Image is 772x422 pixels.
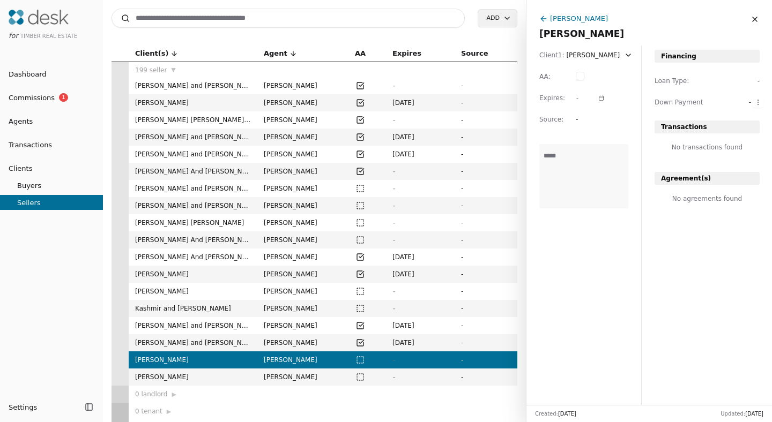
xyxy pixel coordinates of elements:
[9,402,37,413] span: Settings
[461,320,517,331] span: -
[461,355,517,365] span: -
[550,13,608,24] div: [PERSON_NAME]
[135,235,251,245] span: [PERSON_NAME] And [PERSON_NAME] And [PERSON_NAME]
[539,26,759,41] span: [PERSON_NAME]
[392,48,421,59] span: Expires
[655,142,760,159] div: No transactions found
[355,48,366,59] span: AA
[171,65,175,75] span: ▼
[535,410,576,418] div: Created:
[392,320,448,331] span: [DATE]
[9,32,18,40] span: for
[264,252,328,262] span: [PERSON_NAME]
[566,50,622,61] div: [PERSON_NAME]
[264,166,328,177] span: [PERSON_NAME]
[392,116,395,124] span: -
[135,183,251,194] span: [PERSON_NAME] and [PERSON_NAME]
[721,410,763,418] div: Updated:
[661,173,711,184] span: Agreement(s)
[135,355,251,365] span: [PERSON_NAME]
[135,320,251,331] span: [PERSON_NAME] and [PERSON_NAME]
[135,80,251,91] span: [PERSON_NAME] and [PERSON_NAME]
[264,115,328,125] span: [PERSON_NAME]
[135,406,251,417] div: 0 tenant
[264,80,328,91] span: [PERSON_NAME]
[461,166,517,177] span: -
[392,202,395,209] span: -
[392,149,448,160] span: [DATE]
[135,372,251,382] span: [PERSON_NAME]
[661,122,707,132] span: Transactions
[264,200,328,211] span: [PERSON_NAME]
[135,389,251,400] div: 0 landlord
[135,166,251,177] span: [PERSON_NAME] And [PERSON_NAME] And [PERSON_NAME] And [PERSON_NAME]
[9,10,69,25] img: Desk
[539,93,565,103] span: Expires :
[135,132,251,142] span: [PERSON_NAME] and [PERSON_NAME]
[135,200,251,211] span: [PERSON_NAME] and [PERSON_NAME]
[745,411,763,417] span: [DATE]
[135,217,251,228] span: [PERSON_NAME] [PERSON_NAME]
[461,217,517,228] span: -
[264,286,328,297] span: [PERSON_NAME]
[135,97,251,108] span: [PERSON_NAME]
[392,219,395,227] span: -
[392,269,448,280] span: [DATE]
[392,82,395,89] span: -
[392,168,395,175] span: -
[461,149,517,160] span: -
[172,390,176,400] span: ▶
[264,337,328,348] span: [PERSON_NAME]
[135,286,251,297] span: [PERSON_NAME]
[655,76,689,86] span: Loan Type :
[392,373,395,381] span: -
[264,372,328,382] span: [PERSON_NAME]
[539,114,563,125] span: Source :
[135,115,251,125] span: [PERSON_NAME] [PERSON_NAME] And [PERSON_NAME] And [PERSON_NAME] And [PERSON_NAME]
[461,337,517,348] span: -
[461,80,517,91] span: -
[461,286,517,297] span: -
[461,200,517,211] span: -
[264,149,328,160] span: [PERSON_NAME]
[576,116,628,123] span: -
[264,132,328,142] span: [PERSON_NAME]
[461,97,517,108] span: -
[655,193,760,210] div: No agreements found
[135,303,251,314] span: Kashmir and [PERSON_NAME]
[461,132,517,142] span: -
[59,93,68,102] span: 1
[392,337,448,348] span: [DATE]
[264,183,328,194] span: [PERSON_NAME]
[135,65,167,76] span: 199 seller
[461,183,517,194] span: -
[461,303,517,314] span: -
[4,398,81,416] button: Settings
[392,252,448,262] span: [DATE]
[135,149,251,160] span: [PERSON_NAME] and [PERSON_NAME]
[264,97,328,108] span: [PERSON_NAME]
[264,235,328,245] span: [PERSON_NAME]
[392,97,448,108] span: [DATE]
[264,355,328,365] span: [PERSON_NAME]
[478,9,517,27] button: Add
[655,97,703,108] span: Down Payment
[264,303,328,314] span: [PERSON_NAME]
[392,132,448,142] span: [DATE]
[558,411,576,417] span: [DATE]
[576,94,578,102] span: -
[135,269,251,280] span: [PERSON_NAME]
[135,337,251,348] span: [PERSON_NAME] and [PERSON_NAME]
[135,48,168,59] span: Client(s)
[20,33,77,39] span: Timber Real Estate
[264,48,287,59] span: Agent
[461,235,517,245] span: -
[392,236,395,244] span: -
[461,372,517,382] span: -
[392,185,395,192] span: -
[392,288,395,295] span: -
[461,48,488,59] span: Source
[264,217,328,228] span: [PERSON_NAME]
[461,269,517,280] span: -
[539,71,551,82] span: AA :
